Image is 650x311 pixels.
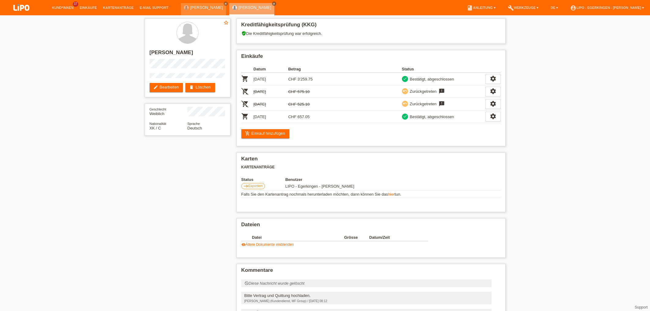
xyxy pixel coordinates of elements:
i: POSP00017942 [241,88,249,95]
span: Exportiert [248,184,263,188]
i: star_border [223,20,229,25]
i: settings [490,75,496,82]
th: Datum/Zeit [369,234,419,241]
i: undo [403,89,407,93]
a: visibilityÄltere Dokumente einblenden [241,242,294,247]
a: deleteLöschen [185,83,215,92]
a: buildWerkzeuge ▾ [505,6,542,9]
a: hier [388,192,395,197]
a: Support [635,305,648,309]
th: Grösse [344,234,369,241]
i: feedback [438,88,445,94]
h2: Karten [241,156,501,165]
div: Bestätigt, abgeschlossen [408,76,454,82]
a: Kund*innen [49,6,76,9]
th: Benutzer [285,177,389,182]
h2: Einkäufe [241,53,501,62]
td: CHF 525.10 [288,98,323,111]
a: [PERSON_NAME] [190,5,223,10]
i: POSP00017944 [241,113,249,120]
a: close [224,2,228,6]
i: POSP00017607 [241,75,249,82]
a: editBearbeiten [150,83,183,92]
i: check [403,77,407,81]
td: Falls Sie den Kartenantrag nochmals herunterladen möchten, dann können Sie das tun. [241,191,501,198]
h2: [PERSON_NAME] [150,50,225,59]
i: check [403,114,407,118]
h2: Kommentare [241,267,501,276]
span: 37 [73,2,78,7]
th: Betrag [288,66,323,73]
i: settings [490,113,496,120]
i: visibility [241,242,246,247]
i: verified_user [241,31,246,36]
div: Bitte Vertrag und Quittung hochladen. [244,293,488,298]
i: not_interested [244,281,249,285]
div: Die Kreditfähigkeitsprüfung war erfolgreich. [241,31,501,40]
a: bookAnleitung ▾ [464,6,498,9]
td: [DATE] [254,98,288,111]
span: Geschlecht [150,107,166,111]
i: undo [403,101,407,106]
i: POSP00017943 [241,100,249,107]
div: Weiblich [150,107,188,116]
span: Deutsch [188,126,202,130]
td: [DATE] [254,111,288,123]
i: delete [189,85,194,90]
a: star_border [223,20,229,26]
td: CHF 3'259.75 [288,73,323,85]
a: E-Mail Support [137,6,172,9]
a: Einkäufe [76,6,100,9]
a: account_circleLIPO - Egerkingen - [PERSON_NAME] ▾ [567,6,647,9]
i: settings [490,100,496,107]
div: [PERSON_NAME] (Kundendienst, MF Group) / [DATE] 08:12 [244,299,488,303]
div: Bestätigt, abgeschlossen [408,114,454,120]
th: Status [241,177,285,182]
i: edit [153,85,158,90]
div: Diese Nachricht wurde gelöscht [241,279,492,287]
h2: Dateien [241,222,501,231]
a: close [272,2,276,6]
i: book [467,5,473,11]
i: account_circle [570,5,576,11]
div: Zurückgetreten [408,101,436,107]
span: 09.12.2024 [285,184,354,189]
i: settings [490,88,496,95]
i: east [243,184,248,189]
i: close [224,2,227,5]
td: CHF 575.10 [288,85,323,98]
h3: Kartenanträge [241,165,501,170]
i: feedback [438,101,445,107]
span: Sprache [188,122,200,126]
th: Status [402,66,485,73]
th: Datum [254,66,288,73]
a: DE ▾ [548,6,561,9]
span: Kosovo / C / 23.07.2001 [150,126,161,130]
td: [DATE] [254,73,288,85]
span: Nationalität [150,122,166,126]
i: build [508,5,514,11]
div: Zurückgetreten [408,88,436,95]
td: CHF 657.05 [288,111,323,123]
a: add_shopping_cartEinkauf hinzufügen [241,129,290,138]
h2: Kreditfähigkeitsprüfung (KKG) [241,22,501,31]
i: add_shopping_cart [245,131,250,136]
a: [PERSON_NAME] [239,5,271,10]
th: Datei [252,234,344,241]
a: LIPO pay [6,13,37,17]
i: close [273,2,276,5]
a: Kartenanträge [100,6,137,9]
td: [DATE] [254,85,288,98]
